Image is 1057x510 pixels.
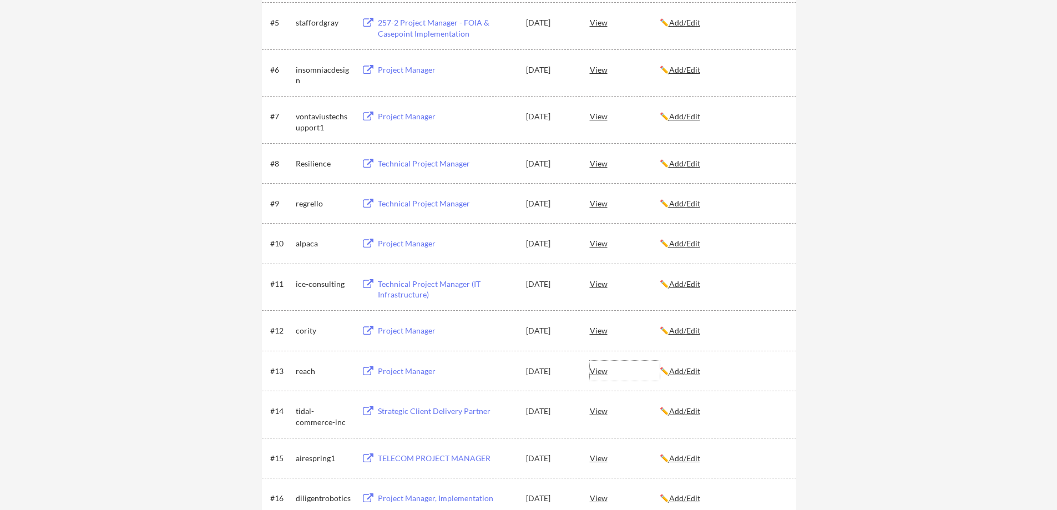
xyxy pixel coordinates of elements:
div: ✏️ [660,17,786,28]
div: staffordgray [296,17,351,28]
div: reach [296,366,351,377]
u: Add/Edit [669,279,700,289]
div: ice-consulting [296,279,351,290]
div: View [590,193,660,213]
div: #9 [270,198,292,209]
div: #5 [270,17,292,28]
div: [DATE] [526,64,575,75]
u: Add/Edit [669,406,700,416]
u: Add/Edit [669,326,700,335]
div: ✏️ [660,238,786,249]
div: ✏️ [660,493,786,504]
div: View [590,12,660,32]
div: #13 [270,366,292,377]
div: [DATE] [526,366,575,377]
div: [DATE] [526,198,575,209]
u: Add/Edit [669,65,700,74]
div: ✏️ [660,111,786,122]
div: [DATE] [526,158,575,169]
div: [DATE] [526,453,575,464]
div: Project Manager [378,111,515,122]
div: Technical Project Manager [378,158,515,169]
div: [DATE] [526,406,575,417]
div: #8 [270,158,292,169]
div: Technical Project Manager (IT Infrastructure) [378,279,515,300]
div: Strategic Client Delivery Partner [378,406,515,417]
div: insomniacdesign [296,64,351,86]
u: Add/Edit [669,366,700,376]
div: #11 [270,279,292,290]
div: Project Manager, Implementation [378,493,515,504]
div: [DATE] [526,111,575,122]
div: View [590,361,660,381]
div: [DATE] [526,325,575,336]
div: [DATE] [526,17,575,28]
div: ✏️ [660,366,786,377]
div: Project Manager [378,238,515,249]
div: View [590,106,660,126]
div: ✏️ [660,198,786,209]
div: ✏️ [660,406,786,417]
div: ✏️ [660,325,786,336]
div: View [590,401,660,421]
div: diligentrobotics [296,493,351,504]
div: View [590,233,660,253]
div: ✏️ [660,279,786,290]
div: ✏️ [660,453,786,464]
div: [DATE] [526,493,575,504]
div: 257-2 Project Manager - FOIA & Casepoint Implementation [378,17,515,39]
div: View [590,274,660,294]
u: Add/Edit [669,18,700,27]
div: regrello [296,198,351,209]
div: View [590,488,660,508]
div: #15 [270,453,292,464]
div: TELECOM PROJECT MANAGER [378,453,515,464]
div: Project Manager [378,64,515,75]
u: Add/Edit [669,453,700,463]
div: vontaviustechsupport1 [296,111,351,133]
div: #10 [270,238,292,249]
div: cority [296,325,351,336]
u: Add/Edit [669,112,700,121]
div: ✏️ [660,64,786,75]
div: #16 [270,493,292,504]
div: airespring1 [296,453,351,464]
div: #12 [270,325,292,336]
div: #7 [270,111,292,122]
div: View [590,59,660,79]
u: Add/Edit [669,493,700,503]
div: Project Manager [378,325,515,336]
div: Project Manager [378,366,515,377]
div: Technical Project Manager [378,198,515,209]
div: ✏️ [660,158,786,169]
div: View [590,153,660,173]
div: #6 [270,64,292,75]
u: Add/Edit [669,159,700,168]
div: #14 [270,406,292,417]
div: [DATE] [526,279,575,290]
div: tidal-commerce-inc [296,406,351,427]
div: View [590,448,660,468]
u: Add/Edit [669,199,700,208]
u: Add/Edit [669,239,700,248]
div: View [590,320,660,340]
div: Resilience [296,158,351,169]
div: [DATE] [526,238,575,249]
div: alpaca [296,238,351,249]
